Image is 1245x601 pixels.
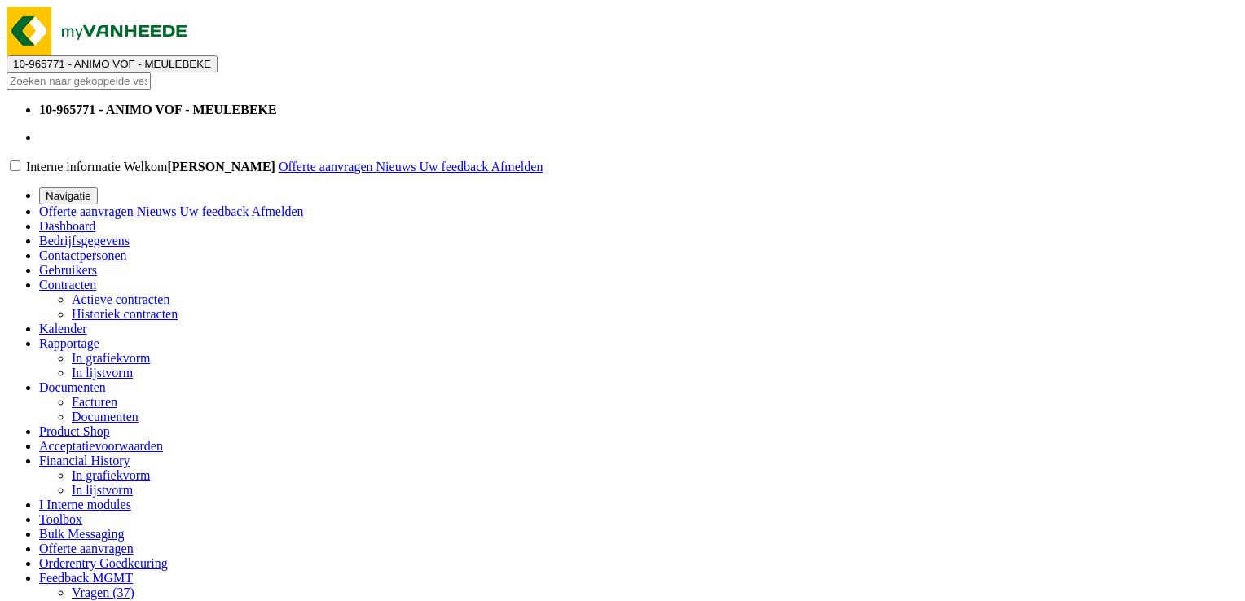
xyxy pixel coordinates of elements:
[72,468,150,482] a: In grafiekvorm
[46,498,131,511] span: Interne modules
[279,160,373,173] span: Offerte aanvragen
[137,204,180,218] a: Nieuws
[39,187,98,204] button: Navigatie
[491,160,543,173] a: Afmelden
[419,160,491,173] a: Uw feedback
[7,7,202,55] img: myVanheede
[39,454,130,467] a: Financial History
[13,58,211,70] span: 10-965771 - ANIMO VOF - MEULEBEKE
[419,160,488,173] span: Uw feedback
[72,483,133,497] a: In lijstvorm
[26,160,121,173] label: Interne informatie
[39,278,96,292] a: Contracten
[39,219,95,233] a: Dashboard
[46,190,91,202] span: Navigatie
[39,527,124,541] a: Bulk Messaging
[376,160,416,173] span: Nieuws
[72,410,139,423] a: Documenten
[7,72,151,90] input: Zoeken naar gekoppelde vestigingen
[39,263,97,277] a: Gebruikers
[39,234,130,248] a: Bedrijfsgegevens
[39,424,110,438] a: Product Shop
[39,556,168,570] a: Orderentry Goedkeuring
[39,380,106,394] a: Documenten
[72,351,150,365] a: In grafiekvorm
[39,248,127,262] a: Contactpersonen
[72,395,117,409] a: Facturen
[39,571,133,585] a: Feedback MGMT
[39,103,277,116] strong: 10-965771 - ANIMO VOF - MEULEBEKE
[39,322,87,336] a: Kalender
[72,307,178,321] a: Historiek contracten
[39,498,131,511] a: I Interne modules
[180,204,252,218] a: Uw feedback
[39,336,99,350] a: Rapportage
[167,160,275,173] strong: [PERSON_NAME]
[376,160,420,173] a: Nieuws
[7,55,218,72] button: 10-965771 - ANIMO VOF - MEULEBEKE
[72,366,133,379] a: In lijstvorm
[39,498,43,511] span: I
[180,204,249,218] span: Uw feedback
[39,204,137,218] a: Offerte aanvragen
[72,292,169,306] a: Actieve contracten
[252,204,304,218] a: Afmelden
[39,204,134,218] span: Offerte aanvragen
[39,512,82,526] a: Toolbox
[137,204,177,218] span: Nieuws
[124,160,279,173] span: Welkom
[72,586,134,599] a: Vragen (37)
[279,160,376,173] a: Offerte aanvragen
[39,439,163,453] a: Acceptatievoorwaarden
[39,542,134,555] a: Offerte aanvragen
